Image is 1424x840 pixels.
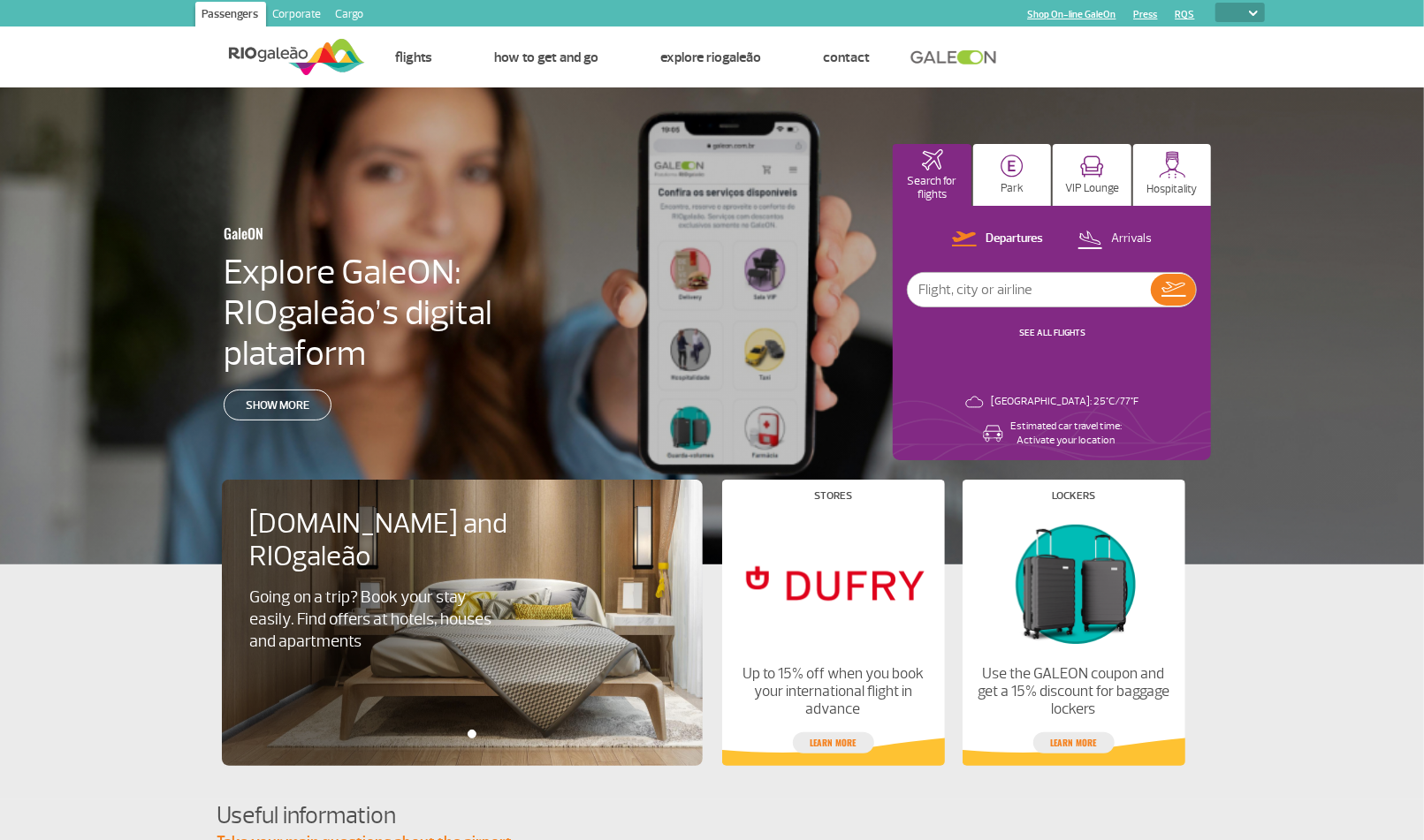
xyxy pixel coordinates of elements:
img: carParkingHome.svg [1001,155,1024,178]
a: Learn more [793,732,874,753]
h3: GaleON [224,215,519,252]
h4: Stores [814,491,852,501]
p: Search for flights [902,175,963,201]
p: [GEOGRAPHIC_DATA]: 25°C/77°F [991,395,1138,409]
h4: Explore GaleON: RIOgaleão’s digital plataform [224,252,605,374]
button: Departures [947,228,1048,251]
a: Flights [396,49,433,66]
a: SEE ALL FLIGHTS [1019,327,1085,338]
p: VIP Lounge [1065,182,1119,195]
h4: Useful information [217,799,1207,832]
p: Up to 15% off when you book your international flight in advance [736,665,929,718]
p: Hospitality [1147,183,1198,196]
img: vipRoom.svg [1080,155,1104,178]
button: VIP Lounge [1053,144,1131,206]
a: Corporate [266,2,329,30]
a: Learn more [1033,732,1115,753]
img: hospitality.svg [1159,151,1186,178]
a: [DOMAIN_NAME] and RIOgaleãoGoing on a trip? Book your stay easily. Find offers at hotels, houses ... [250,508,674,653]
a: How to get and go [495,49,599,66]
button: SEE ALL FLIGHTS [1014,326,1091,340]
img: airplaneHomeActive.svg [922,149,943,170]
h4: [DOMAIN_NAME] and RIOgaleão [250,508,531,573]
img: Stores [736,515,929,651]
a: Shop On-line GaleOn [1028,9,1116,20]
p: Departures [986,231,1043,247]
a: Cargo [329,2,371,30]
button: Park [973,144,1052,206]
button: Search for flights [893,144,971,206]
p: Arrivals [1111,231,1152,247]
button: Arrivals [1072,228,1157,251]
img: Lockers [977,515,1169,651]
a: RQS [1176,9,1195,20]
p: Estimated car travel time: Activate your location [1010,420,1122,448]
button: Hospitality [1133,144,1212,206]
h4: Lockers [1052,491,1095,501]
p: Use the GALEON coupon and get a 15% discount for baggage lockers [977,665,1169,718]
a: Explore RIOgaleão [661,49,762,66]
input: Flight, city or airline [908,273,1151,306]
a: Press [1134,9,1158,20]
a: Contact [824,49,871,66]
p: Park [1001,182,1024,195]
p: Going on a trip? Book your stay easily. Find offers at hotels, houses and apartments [250,586,501,653]
a: Show more [224,390,331,420]
a: Passengers [195,2,266,30]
